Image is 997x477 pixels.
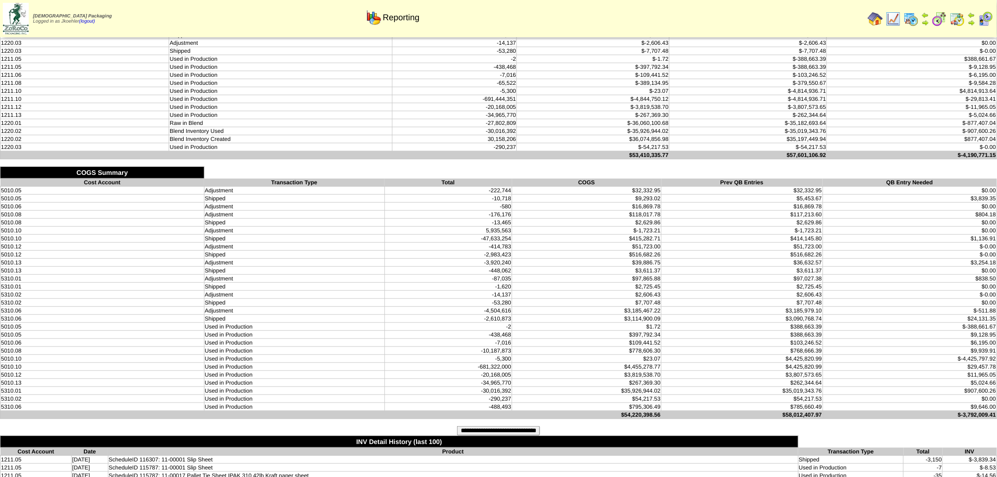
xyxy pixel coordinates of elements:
td: Used in Production [169,95,392,103]
td: $54,217.53 [512,395,662,403]
td: $-1,723.21 [662,227,823,235]
th: Total [904,448,943,456]
td: 5310.06 [0,307,204,315]
td: Adjustment [204,243,384,251]
td: $-4,814,936.71 [670,87,827,95]
td: -438,468 [384,331,512,339]
td: $768,666.39 [662,347,823,355]
td: Used in Production [204,339,384,347]
td: 5010.10 [0,227,204,235]
td: -14,137 [384,291,512,299]
td: $5,024.66 [823,379,997,387]
td: Shipped [204,195,384,203]
td: $-877,407.04 [827,119,997,127]
td: $35,197,449.94 [670,135,827,143]
th: Product [108,448,798,456]
td: -27,802,809 [392,119,517,127]
td: $2,725.45 [512,283,662,291]
td: 5010.08 [0,219,204,227]
td: $36,632.57 [662,259,823,267]
td: $51,723.00 [662,243,823,251]
td: $-29,813.41 [827,95,997,103]
td: -438,468 [392,63,517,71]
img: graph.gif [366,10,381,25]
td: $516,682.26 [662,251,823,259]
td: $11,965.05 [823,371,997,379]
td: $-2,606.43 [517,39,670,47]
td: $-9,584.28 [827,79,997,87]
td: 5010.05 [0,323,204,331]
td: $-109,441.52 [517,71,670,79]
td: 1220.03 [0,143,169,151]
td: [DATE] [72,456,108,464]
td: $-389,134.95 [517,79,670,87]
td: $0.00 [823,395,997,403]
td: Shipped [204,235,384,243]
td: Shipped [204,219,384,227]
td: Used in Production [204,371,384,379]
td: $415,282.71 [512,235,662,243]
td: $35,019,343.76 [662,387,823,395]
td: $-9,128.95 [827,63,997,71]
td: Shipped [204,267,384,275]
td: $36,074,856.98 [517,135,670,143]
td: $-36,060,100.68 [517,119,670,127]
td: -2,983,423 [384,251,512,259]
td: $103,246.52 [662,339,823,347]
td: $32,332.95 [512,187,662,195]
td: $0.00 [823,219,997,227]
td: 5,935,563 [384,227,512,235]
td: Shipped [204,283,384,291]
td: -5,300 [384,355,512,363]
td: Adjustment [204,275,384,283]
td: $117,213.60 [662,211,823,219]
td: $804.18 [823,211,997,219]
td: Used in Production [204,387,384,395]
td: 5010.12 [0,251,204,259]
img: home.gif [868,11,883,26]
td: 1211.05 [0,464,72,472]
td: $54,220,398.56 [0,411,662,419]
td: -34,965,770 [384,379,512,387]
td: $5,453.67 [662,195,823,203]
td: 1220.02 [0,127,169,135]
td: 5010.12 [0,371,204,379]
td: $-3,807,573.65 [670,103,827,111]
td: COGS Summary [0,167,204,179]
th: Transaction Type [204,179,384,187]
td: $-2,606.43 [670,39,827,47]
td: Adjustment [204,307,384,315]
td: -34,965,770 [392,111,517,119]
td: $4,814,913.64 [827,87,997,95]
td: $2,606.43 [512,291,662,299]
td: $388,663.39 [662,323,823,331]
td: $-6,195.00 [827,71,997,79]
td: 5010.10 [0,355,204,363]
td: $1.72 [512,323,662,331]
td: $2,629.86 [512,219,662,227]
td: Blend Inventory Created [169,135,392,143]
td: $2,629.86 [662,219,823,227]
td: -1,620 [384,283,512,291]
td: $-1.72 [517,55,670,63]
td: $9,646.00 [823,403,997,411]
td: $4,455,278.77 [512,363,662,371]
td: Used in Production [204,355,384,363]
td: $9,128.95 [823,331,997,339]
span: [DEMOGRAPHIC_DATA] Packaging [33,14,112,19]
td: $7,707.48 [662,299,823,307]
td: 5310.02 [0,291,204,299]
th: COGS [512,179,662,187]
td: Used in Production [204,403,384,411]
td: Used in Production [169,143,392,151]
td: $877,407.04 [827,135,997,143]
td: 1211.05 [0,55,169,63]
td: -488,493 [384,403,512,411]
td: 1211.08 [0,79,169,87]
td: 5010.08 [0,211,204,219]
td: Shipped [204,251,384,259]
td: $39,886.75 [512,259,662,267]
td: -53,280 [392,47,517,55]
td: 1211.05 [0,456,72,464]
td: $-7,707.48 [670,47,827,55]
